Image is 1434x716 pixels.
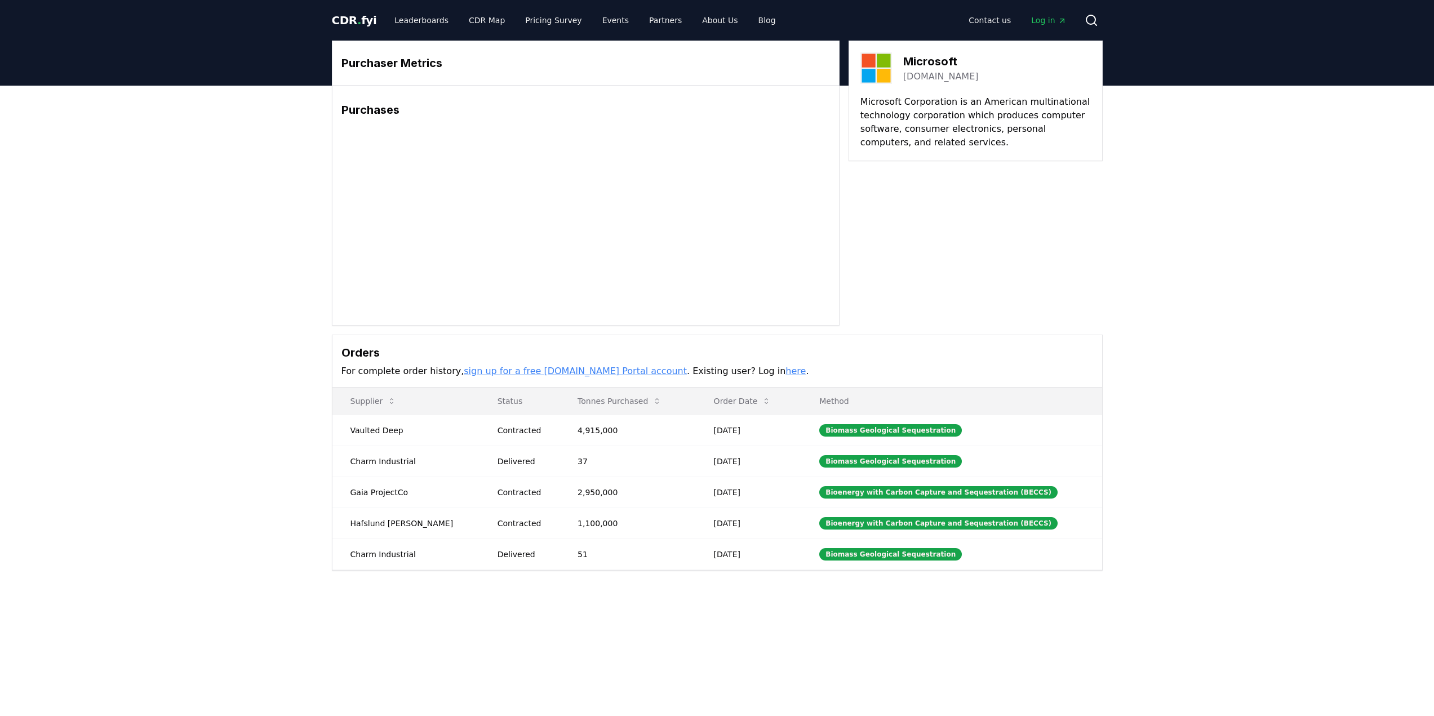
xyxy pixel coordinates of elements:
button: Tonnes Purchased [569,390,671,412]
td: Charm Industrial [332,446,480,477]
a: Log in [1022,10,1075,30]
span: Log in [1031,15,1066,26]
p: For complete order history, . Existing user? Log in . [341,364,1093,378]
span: CDR fyi [332,14,377,27]
div: Delivered [498,549,550,560]
td: 37 [560,446,696,477]
h3: Microsoft [903,53,979,70]
nav: Main [385,10,784,30]
div: Contracted [498,518,550,529]
td: 2,950,000 [560,477,696,508]
a: Leaderboards [385,10,458,30]
div: Biomass Geological Sequestration [819,548,962,561]
td: Charm Industrial [332,539,480,570]
img: Microsoft-logo [860,52,892,84]
td: 1,100,000 [560,508,696,539]
a: Events [593,10,638,30]
div: Biomass Geological Sequestration [819,424,962,437]
a: Partners [640,10,691,30]
span: . [357,14,361,27]
td: [DATE] [696,415,802,446]
td: [DATE] [696,477,802,508]
a: CDR.fyi [332,12,377,28]
td: [DATE] [696,508,802,539]
button: Supplier [341,390,406,412]
nav: Main [960,10,1075,30]
h3: Purchaser Metrics [341,55,830,72]
a: Pricing Survey [516,10,591,30]
h3: Orders [341,344,1093,361]
div: Biomass Geological Sequestration [819,455,962,468]
h3: Purchases [341,101,830,118]
a: Contact us [960,10,1020,30]
div: Contracted [498,487,550,498]
a: here [785,366,806,376]
button: Order Date [705,390,780,412]
td: Hafslund [PERSON_NAME] [332,508,480,539]
div: Bioenergy with Carbon Capture and Sequestration (BECCS) [819,486,1058,499]
td: 51 [560,539,696,570]
td: 4,915,000 [560,415,696,446]
a: Blog [749,10,785,30]
a: sign up for a free [DOMAIN_NAME] Portal account [464,366,687,376]
td: Vaulted Deep [332,415,480,446]
p: Microsoft Corporation is an American multinational technology corporation which produces computer... [860,95,1091,149]
div: Contracted [498,425,550,436]
td: [DATE] [696,446,802,477]
a: [DOMAIN_NAME] [903,70,979,83]
div: Bioenergy with Carbon Capture and Sequestration (BECCS) [819,517,1058,530]
p: Status [489,395,550,407]
a: CDR Map [460,10,514,30]
a: About Us [693,10,747,30]
p: Method [810,395,1093,407]
div: Delivered [498,456,550,467]
td: Gaia ProjectCo [332,477,480,508]
td: [DATE] [696,539,802,570]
